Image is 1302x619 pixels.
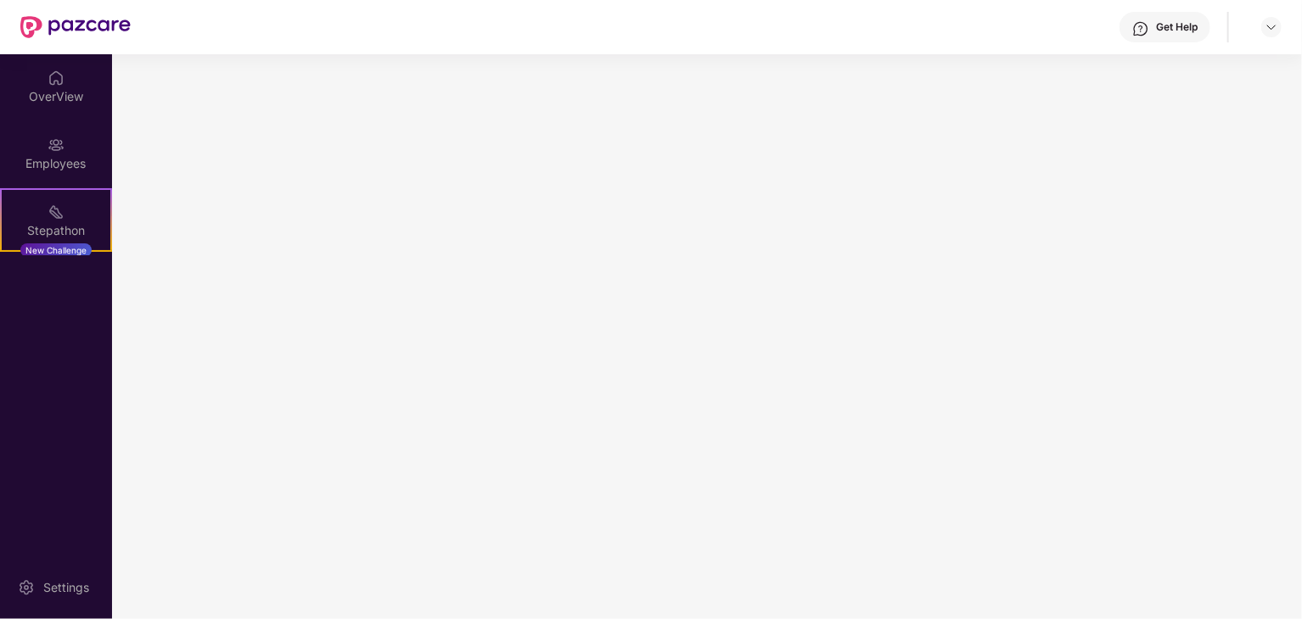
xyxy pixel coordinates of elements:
div: Get Help [1156,20,1198,34]
div: Stepathon [2,222,110,239]
img: New Pazcare Logo [20,16,131,38]
img: svg+xml;base64,PHN2ZyBpZD0iRHJvcGRvd24tMzJ4MzIiIHhtbG5zPSJodHRwOi8vd3d3LnczLm9yZy8yMDAwL3N2ZyIgd2... [1265,20,1278,34]
img: svg+xml;base64,PHN2ZyBpZD0iSGVscC0zMngzMiIgeG1sbnM9Imh0dHA6Ly93d3cudzMub3JnLzIwMDAvc3ZnIiB3aWR0aD... [1132,20,1149,37]
img: svg+xml;base64,PHN2ZyBpZD0iRW1wbG95ZWVzIiB4bWxucz0iaHR0cDovL3d3dy53My5vcmcvMjAwMC9zdmciIHdpZHRoPS... [48,137,65,153]
img: svg+xml;base64,PHN2ZyBpZD0iSG9tZSIgeG1sbnM9Imh0dHA6Ly93d3cudzMub3JnLzIwMDAvc3ZnIiB3aWR0aD0iMjAiIG... [48,70,65,86]
div: Settings [38,579,94,596]
div: New Challenge [20,243,92,257]
img: svg+xml;base64,PHN2ZyBpZD0iU2V0dGluZy0yMHgyMCIgeG1sbnM9Imh0dHA6Ly93d3cudzMub3JnLzIwMDAvc3ZnIiB3aW... [18,579,35,596]
img: svg+xml;base64,PHN2ZyB4bWxucz0iaHR0cDovL3d3dy53My5vcmcvMjAwMC9zdmciIHdpZHRoPSIyMSIgaGVpZ2h0PSIyMC... [48,204,65,220]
